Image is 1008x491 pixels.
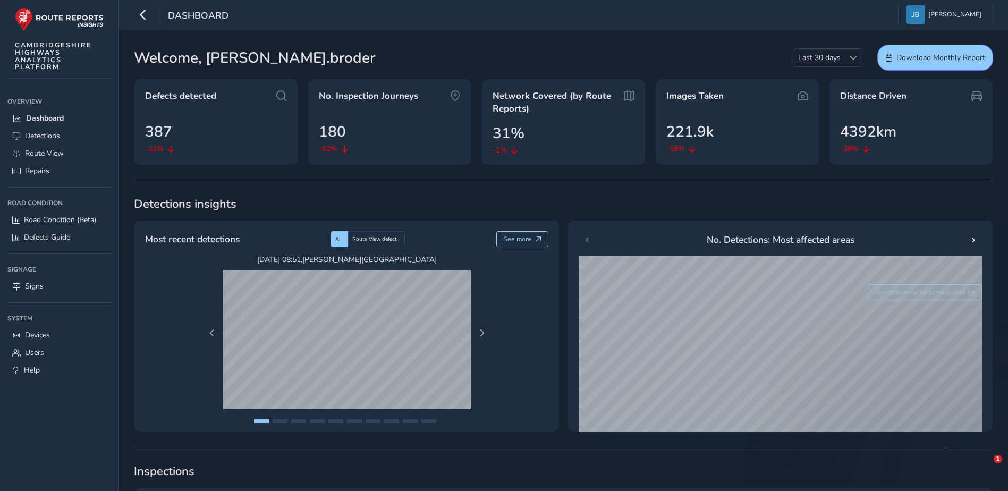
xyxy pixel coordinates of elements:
[840,121,896,143] span: 4392km
[666,121,714,143] span: 221.9k
[503,235,531,243] span: See more
[493,145,507,156] span: -1%
[168,9,228,24] span: Dashboard
[310,419,325,423] button: Page 4
[134,463,993,479] span: Inspections
[794,49,844,66] span: Last 30 days
[972,455,997,480] iframe: Intercom live chat
[994,455,1002,463] span: 1
[493,122,524,145] span: 31%
[25,148,64,158] span: Route View
[319,143,337,154] span: -62%
[24,365,40,375] span: Help
[291,419,306,423] button: Page 3
[347,419,362,423] button: Page 6
[145,90,216,103] span: Defects detected
[896,53,985,63] span: Download Monthly Report
[26,113,64,123] span: Dashboard
[840,143,859,154] span: -38%
[7,326,111,344] a: Devices
[877,45,993,71] button: Download Monthly Report
[906,5,985,24] button: [PERSON_NAME]
[25,330,50,340] span: Devices
[223,255,471,265] span: [DATE] 08:51 , [PERSON_NAME][GEOGRAPHIC_DATA]
[7,109,111,127] a: Dashboard
[352,235,397,243] span: Route View defect
[254,419,269,423] button: Page 1
[7,277,111,295] a: Signs
[25,166,49,176] span: Repairs
[145,143,164,154] span: -51%
[24,215,96,225] span: Road Condition (Beta)
[7,361,111,379] a: Help
[7,127,111,145] a: Detections
[840,90,907,103] span: Distance Driven
[7,162,111,180] a: Repairs
[348,231,405,247] div: Route View defect
[328,419,343,423] button: Page 5
[906,5,925,24] img: diamond-layout
[7,261,111,277] div: Signage
[475,326,489,341] button: Next Page
[134,196,993,212] span: Detections insights
[7,145,111,162] a: Route View
[25,348,44,358] span: Users
[319,121,346,143] span: 180
[25,131,60,141] span: Detections
[707,233,854,247] span: No. Detections: Most affected areas
[875,288,965,297] span: See difference for same period
[335,235,341,243] span: AI
[366,419,380,423] button: Page 7
[666,143,685,154] span: -59%
[403,419,418,423] button: Page 9
[928,5,981,24] span: [PERSON_NAME]
[868,284,982,300] button: See difference for same period
[24,232,70,242] span: Defects Guide
[493,90,620,115] span: Network Covered (by Route Reports)
[7,310,111,326] div: System
[205,326,219,341] button: Previous Page
[134,47,375,69] span: Welcome, [PERSON_NAME].broder
[7,94,111,109] div: Overview
[331,231,348,247] div: AI
[7,211,111,228] a: Road Condition (Beta)
[384,419,399,423] button: Page 8
[7,195,111,211] div: Road Condition
[145,121,172,143] span: 387
[496,231,549,247] button: See more
[25,281,44,291] span: Signs
[145,232,240,246] span: Most recent detections
[7,228,111,246] a: Defects Guide
[421,419,436,423] button: Page 10
[15,7,104,31] img: rr logo
[666,90,724,103] span: Images Taken
[7,344,111,361] a: Users
[273,419,287,423] button: Page 2
[319,90,418,103] span: No. Inspection Journeys
[15,41,92,71] span: CAMBRIDGESHIRE HIGHWAYS ANALYTICS PLATFORM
